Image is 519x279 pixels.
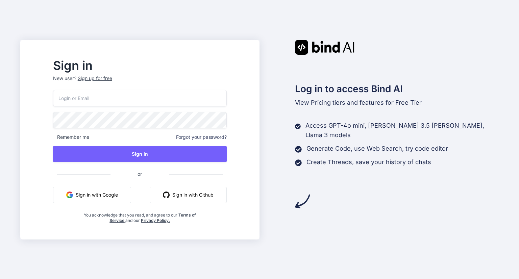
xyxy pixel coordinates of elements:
[53,90,227,106] input: Login or Email
[295,82,499,96] h2: Log in to access Bind AI
[110,166,169,182] span: or
[295,194,310,209] img: arrow
[150,187,227,203] button: Sign in with Github
[141,218,170,223] a: Privacy Policy.
[295,98,499,107] p: tiers and features for Free Tier
[53,146,227,162] button: Sign In
[295,99,331,106] span: View Pricing
[78,75,112,82] div: Sign up for free
[66,192,73,198] img: google
[176,134,227,141] span: Forgot your password?
[53,60,227,71] h2: Sign in
[295,40,354,55] img: Bind AI logo
[53,75,227,90] p: New user?
[109,212,196,223] a: Terms of Service
[306,144,448,153] p: Generate Code, use Web Search, try code editor
[306,157,431,167] p: Create Threads, save your history of chats
[163,192,170,198] img: github
[53,187,131,203] button: Sign in with Google
[53,134,89,141] span: Remember me
[305,121,499,140] p: Access GPT-4o mini, [PERSON_NAME] 3.5 [PERSON_NAME], Llama 3 models
[82,208,198,223] div: You acknowledge that you read, and agree to our and our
